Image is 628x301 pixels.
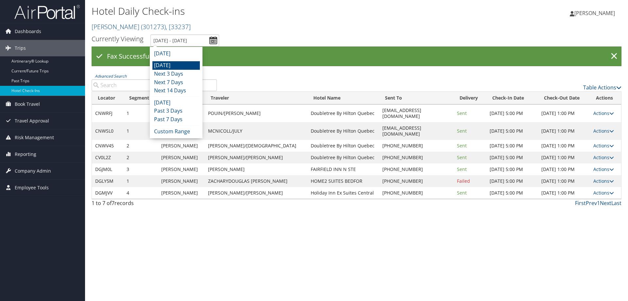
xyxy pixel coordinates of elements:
[379,163,454,175] td: [PHONE_NUMBER]
[379,140,454,152] td: [PHONE_NUMBER]
[92,79,217,91] input: Advanced Search
[538,175,590,187] td: [DATE] 1:00 PM
[15,96,40,112] span: Book Travel
[123,104,158,122] td: 1
[152,78,200,87] li: Next 7 Days
[158,140,205,152] td: [PERSON_NAME]
[379,187,454,199] td: [PHONE_NUMBER]
[152,61,200,70] li: [DATE]
[158,175,205,187] td: [PERSON_NAME]
[92,175,123,187] td: DGLY5M
[486,122,538,140] td: [DATE] 5:00 PM
[457,154,467,160] span: Sent
[590,92,621,104] th: Actions
[150,34,219,47] input: [DATE] - [DATE]
[92,34,143,43] h3: Currently Viewing
[205,104,307,122] td: POUIN/[PERSON_NAME]
[457,110,467,116] span: Sent
[538,163,590,175] td: [DATE] 1:00 PM
[307,104,379,122] td: Doubletree By Hilton Quebec
[152,99,200,107] li: [DATE]
[205,187,307,199] td: [PERSON_NAME]/[PERSON_NAME]
[593,190,614,196] a: Actions
[593,142,614,149] a: Actions
[600,199,611,207] a: Next
[92,22,191,31] a: [PERSON_NAME]
[123,175,158,187] td: 1
[307,92,379,104] th: Hotel Name: activate to sort column ascending
[486,92,538,104] th: Check-In Date: activate to sort column ascending
[379,152,454,163] td: [PHONE_NUMBER]
[457,166,467,172] span: Sent
[123,163,158,175] td: 3
[457,128,467,134] span: Sent
[166,22,191,31] span: , [ 33237 ]
[15,179,49,196] span: Employee Tools
[538,122,590,140] td: [DATE] 1:00 PM
[538,152,590,163] td: [DATE] 1:00 PM
[538,104,590,122] td: [DATE] 1:00 PM
[486,152,538,163] td: [DATE] 5:00 PM
[307,140,379,152] td: Doubletree By Hilton Quebec
[158,152,205,163] td: [PERSON_NAME]
[593,178,614,184] a: Actions
[158,187,205,199] td: [PERSON_NAME]
[15,163,51,179] span: Company Admin
[457,178,470,184] span: Failed
[593,154,614,160] a: Actions
[112,199,114,207] span: 7
[92,104,123,122] td: CNWRFJ
[152,86,200,95] li: Next 14 Days
[608,50,620,63] a: ×
[574,9,615,17] span: [PERSON_NAME]
[92,199,217,210] div: 1 to 7 of records
[486,140,538,152] td: [DATE] 5:00 PM
[583,84,621,91] a: Table Actions
[454,92,486,104] th: Delivery: activate to sort column ascending
[307,163,379,175] td: FAIRFIELD INN N STE
[152,115,200,124] li: Past 7 Days
[158,163,205,175] td: [PERSON_NAME]
[92,47,621,66] div: Fax Successfully Queued
[95,73,127,79] a: Advanced Search
[15,23,41,40] span: Dashboards
[205,163,307,175] td: [PERSON_NAME]
[152,49,200,58] li: [DATE]
[307,187,379,199] td: Holiday Inn Ex Suites Central
[205,175,307,187] td: ZACHARYDOUGLAS [PERSON_NAME]
[379,122,454,140] td: [EMAIL_ADDRESS][DOMAIN_NAME]
[152,70,200,78] li: Next 3 Days
[486,187,538,199] td: [DATE] 5:00 PM
[15,40,26,56] span: Trips
[205,140,307,152] td: [PERSON_NAME]/[DEMOGRAPHIC_DATA]
[152,107,200,115] li: Past 3 Days
[570,3,621,23] a: [PERSON_NAME]
[15,146,36,162] span: Reporting
[379,92,454,104] th: Sent To: activate to sort column ascending
[538,187,590,199] td: [DATE] 1:00 PM
[92,92,123,104] th: Locator: activate to sort column ascending
[379,175,454,187] td: [PHONE_NUMBER]
[123,152,158,163] td: 2
[486,175,538,187] td: [DATE] 5:00 PM
[586,199,597,207] a: Prev
[92,4,445,18] h1: Hotel Daily Check-ins
[593,166,614,172] a: Actions
[538,140,590,152] td: [DATE] 1:00 PM
[123,122,158,140] td: 1
[92,152,123,163] td: CV0L2Z
[307,152,379,163] td: Doubletree By Hilton Quebec
[307,122,379,140] td: Doubletree By Hilton Quebec
[205,122,307,140] td: MCNICOLL/JULY
[123,187,158,199] td: 4
[15,129,54,146] span: Risk Management
[457,142,467,149] span: Sent
[92,122,123,140] td: CNWSL0
[597,199,600,207] a: 1
[575,199,586,207] a: First
[611,199,621,207] a: Last
[593,110,614,116] a: Actions
[123,140,158,152] td: 2
[205,92,307,104] th: Traveler: activate to sort column ascending
[141,22,166,31] span: ( 301273 )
